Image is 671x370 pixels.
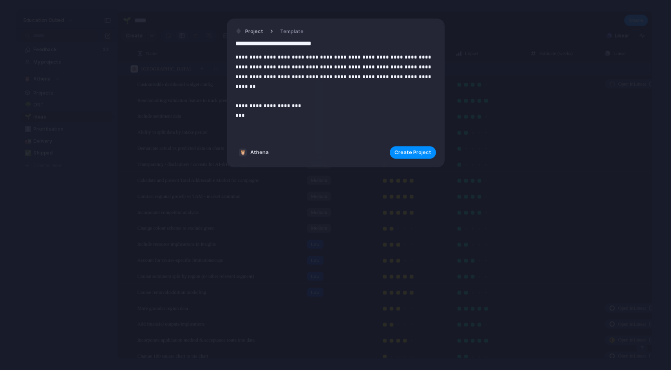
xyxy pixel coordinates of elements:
[390,146,436,159] button: Create Project
[239,148,247,156] div: 🦉
[233,26,266,37] button: Project
[250,149,269,157] span: Athena
[275,26,308,37] button: Template
[394,149,431,157] span: Create Project
[280,27,304,35] span: Template
[245,27,263,35] span: Project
